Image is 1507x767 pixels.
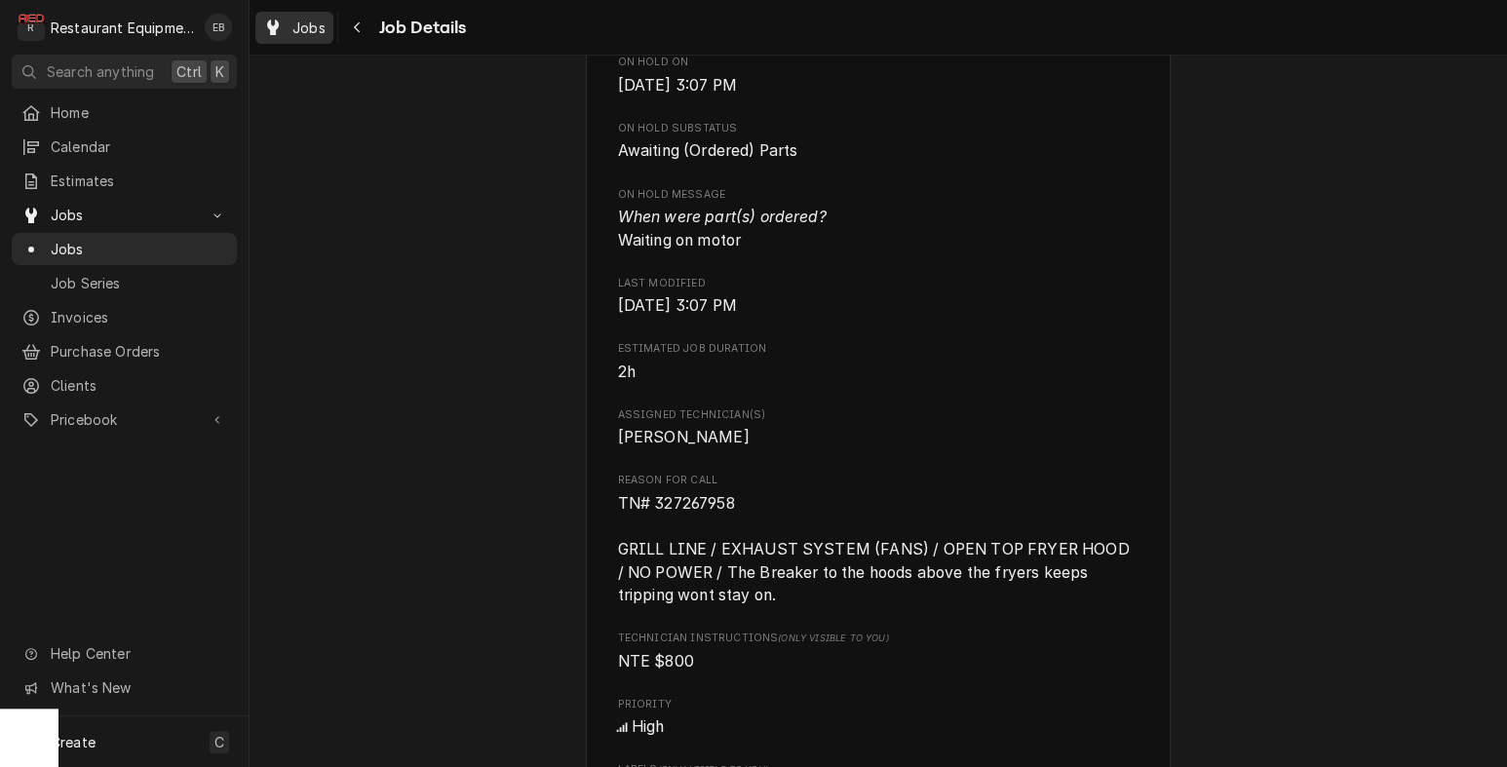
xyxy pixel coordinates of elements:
div: Restaurant Equipment Diagnostics's Avatar [18,14,45,41]
div: On Hold Message [618,187,1140,252]
div: [object Object] [618,631,1140,672]
span: Clients [51,375,227,396]
span: Estimated Job Duration [618,341,1140,357]
span: [object Object] [618,650,1140,673]
i: When were part(s) ordered? [618,208,827,226]
div: On Hold On [618,55,1140,96]
a: Job Series [12,267,237,299]
div: Last Modified [618,276,1140,318]
span: Assigned Technician(s) [618,407,1140,423]
span: Priority [618,697,1140,712]
span: Last Modified [618,276,1140,291]
span: Awaiting (Ordered) Parts [618,141,798,160]
div: Reason For Call [618,473,1140,607]
span: NTE $800 [618,652,694,671]
span: What's New [51,677,225,698]
span: On Hold On [618,74,1140,97]
span: [DATE] 3:07 PM [618,296,737,315]
a: Jobs [12,233,237,265]
a: Clients [12,369,237,402]
button: Navigate back [342,12,373,43]
span: C [214,732,224,752]
span: On Hold Message [618,187,1140,203]
span: Create [51,734,96,750]
a: Purchase Orders [12,335,237,367]
span: Invoices [51,307,227,327]
a: Go to Pricebook [12,403,237,436]
span: Ctrl [176,61,202,82]
span: Waiting on motor [618,208,827,249]
span: Job Details [373,15,467,41]
span: On Hold Message [618,206,1140,251]
a: Invoices [12,301,237,333]
a: Go to What's New [12,671,237,704]
div: Priority [618,697,1140,739]
span: Technician Instructions [618,631,1140,646]
a: Jobs [255,12,333,44]
span: On Hold On [618,55,1140,70]
span: (Only Visible to You) [778,633,888,643]
div: Assigned Technician(s) [618,407,1140,449]
a: Calendar [12,131,237,163]
span: [DATE] 3:07 PM [618,76,737,95]
span: Reason For Call [618,473,1140,488]
a: Go to Help Center [12,637,237,670]
span: Home [51,102,227,123]
div: On Hold SubStatus [618,121,1140,163]
span: On Hold SubStatus [618,139,1140,163]
span: Jobs [292,18,326,38]
span: On Hold SubStatus [618,121,1140,136]
span: Assigned Technician(s) [618,426,1140,449]
span: TN# 327267958 GRILL LINE / EXHAUST SYSTEM (FANS) / OPEN TOP FRYER HOOD / NO POWER / The Breaker t... [618,494,1134,605]
div: High [618,715,1140,739]
span: [PERSON_NAME] [618,428,750,446]
span: Last Modified [618,294,1140,318]
button: Search anythingCtrlK [12,55,237,89]
span: Estimated Job Duration [618,361,1140,384]
span: Jobs [51,239,227,259]
a: Go to Jobs [12,199,237,231]
div: R [18,14,45,41]
span: Calendar [51,136,227,157]
span: Job Series [51,273,227,293]
div: Emily Bird's Avatar [205,14,232,41]
span: Help Center [51,643,225,664]
a: Home [12,96,237,129]
span: Pricebook [51,409,198,430]
div: Restaurant Equipment Diagnostics [51,18,194,38]
span: K [215,61,224,82]
span: Search anything [47,61,154,82]
span: Jobs [51,205,198,225]
span: Purchase Orders [51,341,227,362]
span: 2h [618,363,636,381]
span: Estimates [51,171,227,191]
span: Reason For Call [618,492,1140,607]
a: Estimates [12,165,237,197]
div: EB [205,14,232,41]
span: Priority [618,715,1140,739]
div: Estimated Job Duration [618,341,1140,383]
